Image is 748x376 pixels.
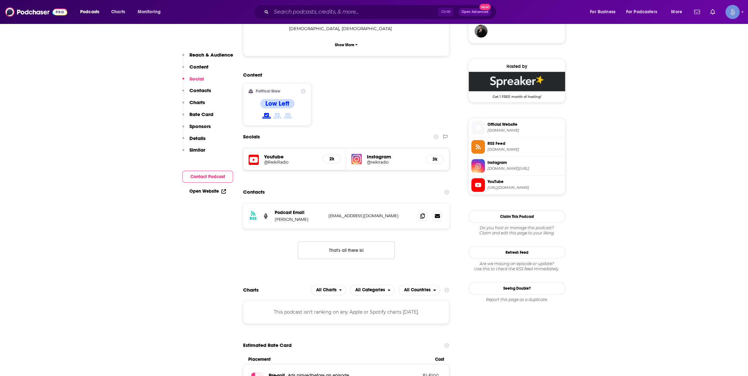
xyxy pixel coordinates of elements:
input: Search podcasts, credits, & more... [271,7,438,17]
p: Sponsors [189,123,211,129]
span: For Business [590,7,615,16]
button: Contacts [182,87,211,99]
span: Charts [111,7,125,16]
a: YouTube[URL][DOMAIN_NAME] [471,178,562,192]
button: Nothing here. [298,242,395,259]
button: Reach & Audience [182,52,233,64]
button: Show profile menu [725,5,740,19]
a: Official Website[DOMAIN_NAME] [471,121,562,134]
span: Get 1 FREE month of hosting! [469,91,565,99]
span: More [671,7,682,16]
h2: Categories [350,285,395,295]
p: Contacts [189,87,211,93]
span: YouTube [487,179,562,185]
p: Rate Card [189,111,213,117]
span: Logged in as Spiral5-G1 [725,5,740,19]
span: instagram.com/reikiradio [487,166,562,171]
span: For Podcasters [626,7,657,16]
button: open menu [622,7,667,17]
a: Show notifications dropdown [691,6,702,17]
a: @ReikiRadio [264,160,317,165]
p: Charts [189,99,205,105]
h2: Countries [399,285,440,295]
span: Monitoring [138,7,161,16]
button: open menu [350,285,395,295]
a: Spreaker Deal: Get 1 FREE month of hosting! [469,72,565,98]
p: [EMAIL_ADDRESS][DOMAIN_NAME] [328,213,412,219]
h5: Instagram [367,154,421,160]
h5: Youtube [264,154,317,160]
a: Charts [107,7,129,17]
div: Hosted by [469,64,565,69]
span: , [289,25,340,32]
img: JohirMia [475,25,487,38]
button: Sponsors [182,123,211,135]
h5: 3k [431,156,438,162]
h5: 2k [328,156,335,162]
button: Refresh Feed [468,246,565,259]
p: Podcast Email [275,210,323,215]
span: https://www.youtube.com/@ReikiRadio [487,185,562,190]
span: [DEMOGRAPHIC_DATA] [289,26,339,31]
span: Estimated Rate Card [243,339,292,351]
span: Cost [435,357,444,362]
p: Similar [189,147,205,153]
p: Details [189,135,206,141]
button: open menu [133,7,169,17]
a: Instagram[DOMAIN_NAME][URL] [471,159,562,173]
button: open menu [76,7,108,17]
p: Social [189,76,204,82]
span: theenergeticalchemist.com [487,128,562,133]
span: [DEMOGRAPHIC_DATA] [342,26,392,31]
span: Ctrl K [438,8,453,16]
h2: Socials [243,131,260,143]
span: Do you host or manage this podcast? [468,225,565,231]
div: Search podcasts, credits, & more... [260,5,503,19]
div: Report this page as a duplicate. [468,297,565,302]
span: spreaker.com [487,147,562,152]
h2: Charts [243,287,259,293]
h3: RSS [250,216,257,221]
p: Content [189,64,208,70]
span: All Charts [316,288,337,292]
h4: Low Left [265,100,289,108]
button: open menu [585,7,624,17]
button: Rate Card [182,111,213,123]
a: Seeing Double? [468,282,565,295]
span: Podcasts [80,7,99,16]
span: All Countries [404,288,431,292]
div: This podcast isn't ranking on any Apple or Spotify charts [DATE]. [243,300,449,324]
a: Open Website [189,188,226,194]
img: User Profile [725,5,740,19]
button: Social [182,76,204,88]
span: New [479,4,491,10]
p: Reach & Audience [189,52,233,58]
span: Instagram [487,160,562,166]
button: Details [182,135,206,147]
p: [PERSON_NAME] [275,217,323,222]
button: Contact Podcast [182,171,233,183]
img: iconImage [351,154,362,164]
img: Podchaser - Follow, Share and Rate Podcasts [5,6,67,18]
button: open menu [399,285,440,295]
button: open menu [311,285,346,295]
button: open menu [667,7,690,17]
button: Charts [182,99,205,111]
p: Show More [335,43,354,47]
span: Open Advanced [461,10,488,14]
span: All Categories [355,288,385,292]
button: Show More [249,39,444,51]
span: RSS Feed [487,141,562,146]
h2: Political Skew [256,89,280,93]
button: Claim This Podcast [468,210,565,223]
a: @reikiradio [367,160,421,165]
h2: Contacts [243,186,265,198]
button: Content [182,64,208,76]
span: Official Website [487,122,562,127]
h2: Platforms [311,285,346,295]
h2: Content [243,72,444,78]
